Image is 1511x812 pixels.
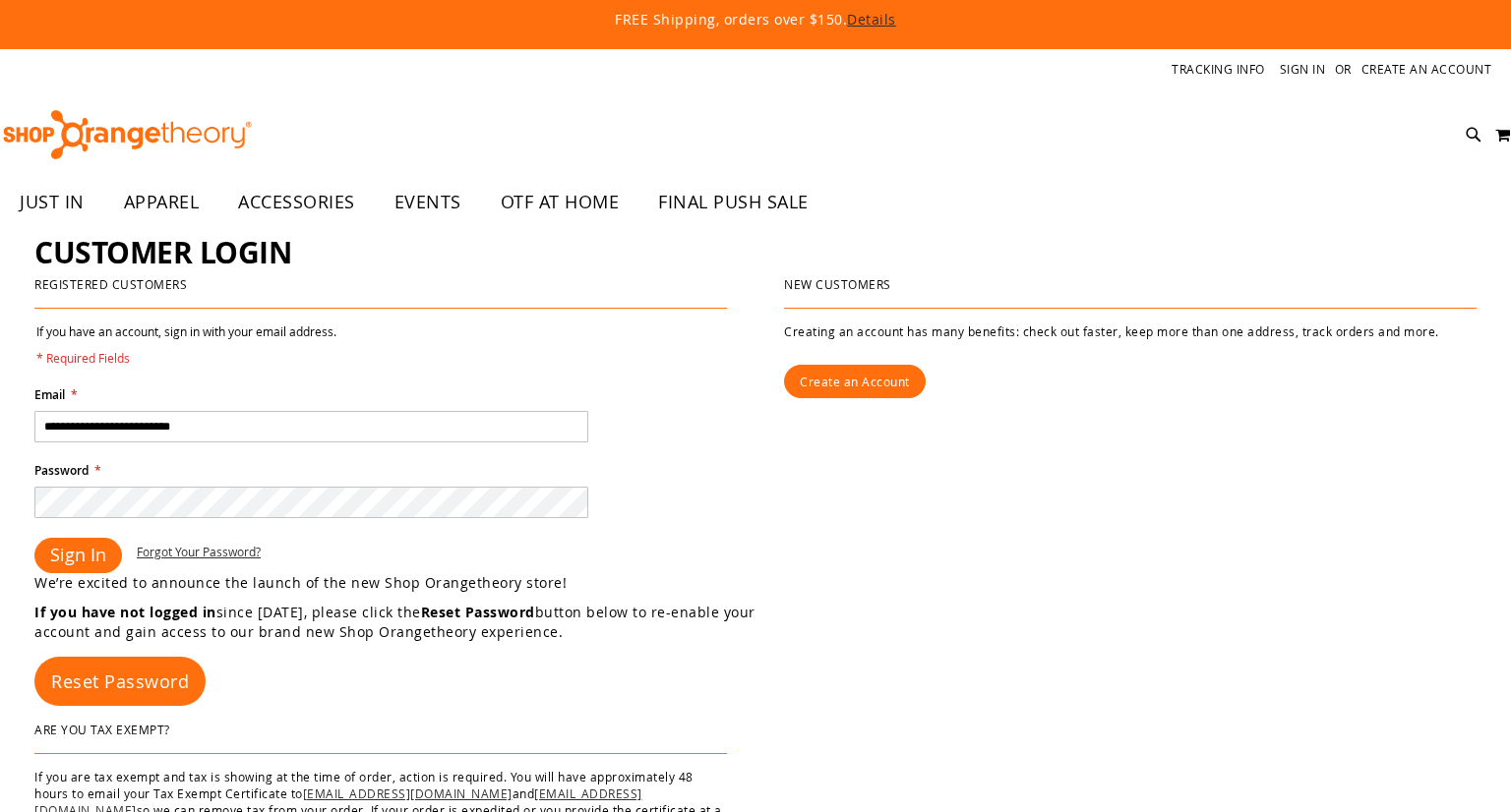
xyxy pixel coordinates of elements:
span: Reset Password [51,669,189,693]
span: Email [34,386,65,403]
p: FREE Shipping, orders over $150. [165,10,1346,29]
span: Sign In [50,543,106,566]
a: Create an Account [784,365,926,398]
span: FINAL PUSH SALE [658,180,809,224]
a: [EMAIL_ADDRESS][DOMAIN_NAME] [303,785,513,801]
p: since [DATE], please click the button below to re-enable your account and gain access to our bran... [34,603,755,642]
a: EVENTS [375,180,481,225]
a: Reset Password [34,657,206,706]
p: We’re excited to announce the launch of the new Shop Orangetheory store! [34,573,755,593]
span: JUST IN [20,180,85,224]
legend: If you have an account, sign in with your email address. [34,323,338,367]
strong: Are You Tax Exempt? [34,722,170,737]
span: ACCESSORIES [238,180,355,224]
a: APPAREL [104,180,219,225]
a: Create an Account [1361,61,1492,78]
span: OTF AT HOME [501,180,620,224]
span: APPAREL [124,180,200,224]
span: * Required Fields [36,350,336,367]
a: Sign In [1280,61,1326,78]
a: ACCESSORIES [218,180,375,225]
a: Details [847,10,896,29]
a: FINAL PUSH SALE [638,180,828,225]
a: Forgot Your Password? [137,544,261,560]
span: Customer Login [34,232,291,272]
span: EVENTS [394,180,461,224]
p: Creating an account has many benefits: check out faster, keep more than one address, track orders... [784,323,1477,340]
a: OTF AT HOME [481,180,639,225]
span: Forgot Your Password? [137,544,261,559]
strong: If you have not logged in [34,603,216,621]
strong: Reset Password [421,603,535,621]
strong: Registered Customers [34,276,187,292]
a: Tracking Info [1172,61,1265,78]
strong: New Customers [784,276,891,292]
span: Password [34,462,89,479]
button: Sign In [34,538,122,573]
span: Create an Account [800,374,910,389]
